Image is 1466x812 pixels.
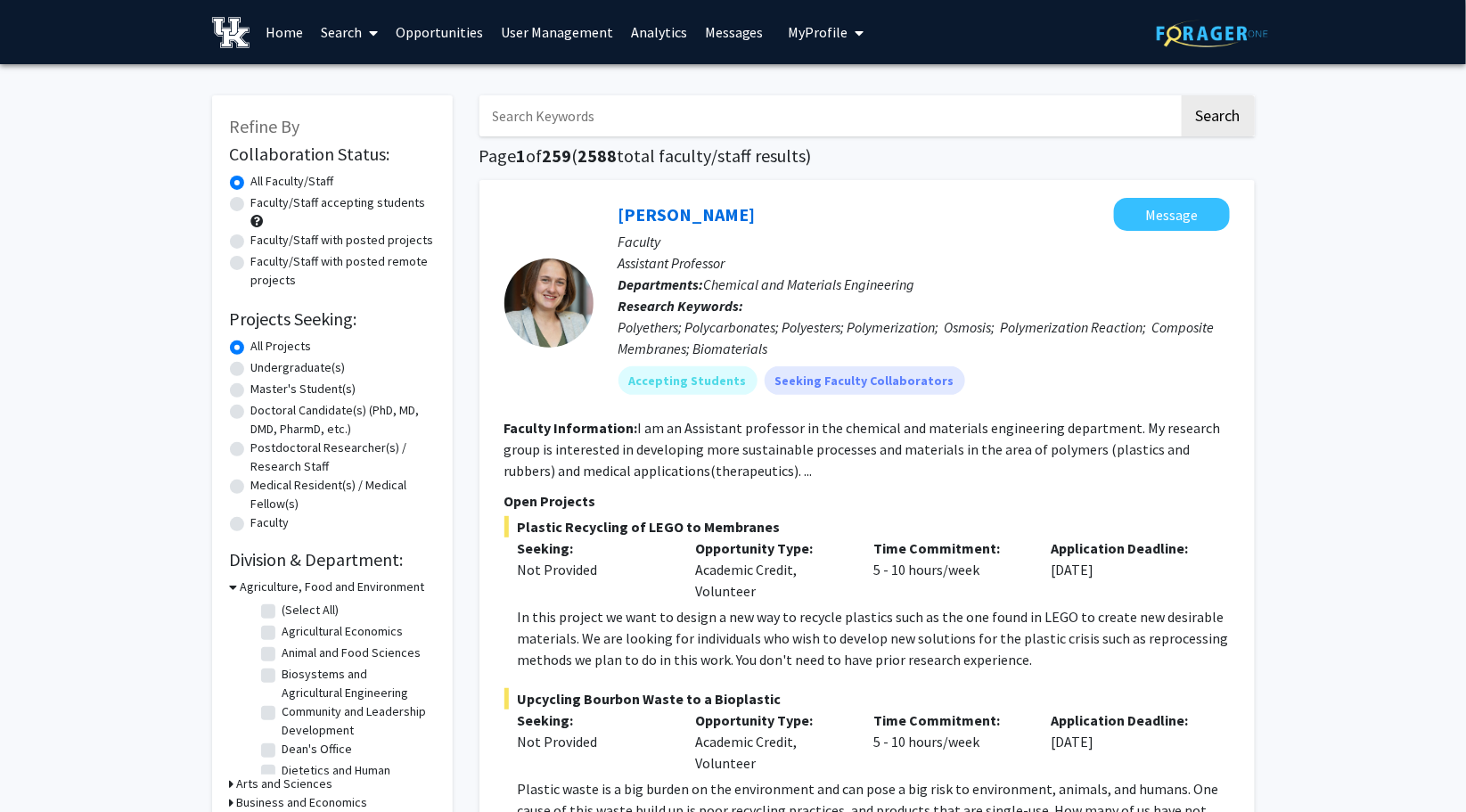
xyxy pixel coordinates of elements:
label: Faculty [251,513,290,532]
h1: Page of ( total faculty/staff results) [479,145,1255,167]
h2: Projects Seeking: [230,308,435,330]
fg-read-more: I am an Assistant professor in the chemical and materials engineering department. My research gro... [504,419,1221,480]
label: Faculty/Staff with posted projects [251,231,434,250]
span: Upcycling Bourbon Waste to a Bioplastic [504,688,1230,709]
div: Not Provided [518,731,669,752]
a: Home [257,1,312,63]
p: Opportunity Type: [695,709,847,731]
div: 5 - 10 hours/week [860,709,1038,774]
span: Chemical and Materials Engineering [704,275,915,293]
p: Faculty [618,231,1230,252]
label: Undergraduate(s) [251,358,346,377]
a: User Management [492,1,622,63]
p: Seeking: [518,709,669,731]
label: Postdoctoral Researcher(s) / Research Staff [251,439,435,476]
label: Dean's Office [283,740,353,759]
p: Assistant Professor [618,252,1230,274]
label: Dietetics and Human Nutrition [283,761,430,799]
label: Community and Leadership Development [283,702,430,740]
h3: Business and Economics [237,793,368,812]
div: Not Provided [518,559,669,580]
span: My Profile [789,23,848,41]
p: In this project we want to design a new way to recycle plastics such as the one found in LEGO to ... [518,606,1230,670]
label: Doctoral Candidate(s) (PhD, MD, DMD, PharmD, etc.) [251,401,435,439]
div: 5 - 10 hours/week [860,537,1038,602]
a: [PERSON_NAME] [618,203,756,226]
p: Time Commitment: [873,537,1025,559]
div: Academic Credit, Volunteer [682,537,860,602]
a: Search [312,1,387,63]
button: Message Malgorzata Chwatko [1114,198,1230,231]
h2: Division & Department: [230,549,435,570]
label: Animal and Food Sciences [283,644,422,662]
iframe: Chat [13,732,76,799]
a: Messages [696,1,773,63]
label: Agricultural Economics [283,622,404,641]
mat-chip: Accepting Students [618,366,758,395]
span: 259 [543,144,572,167]
b: Faculty Information: [504,419,638,437]
div: [DATE] [1038,709,1216,774]
label: Faculty/Staff with posted remote projects [251,252,435,290]
label: Biosystems and Agricultural Engineering [283,665,430,702]
label: All Projects [251,337,312,356]
a: Opportunities [387,1,492,63]
label: Medical Resident(s) / Medical Fellow(s) [251,476,435,513]
b: Research Keywords: [618,297,744,315]
input: Search Keywords [479,95,1179,136]
h3: Agriculture, Food and Environment [241,578,425,596]
span: Refine By [230,115,300,137]
button: Search [1182,95,1255,136]
p: Opportunity Type: [695,537,847,559]
img: University of Kentucky Logo [212,17,250,48]
p: Open Projects [504,490,1230,512]
h3: Arts and Sciences [237,775,333,793]
label: All Faculty/Staff [251,172,334,191]
p: Seeking: [518,537,669,559]
b: Departments: [618,275,704,293]
img: ForagerOne Logo [1157,20,1268,47]
label: Master's Student(s) [251,380,356,398]
span: 2588 [578,144,618,167]
p: Application Deadline: [1052,709,1203,731]
h2: Collaboration Status: [230,144,435,165]
label: Faculty/Staff accepting students [251,193,426,212]
div: Polyethers; Polycarbonates; Polyesters; Polymerization; Osmosis; Polymerization Reaction; Composi... [618,316,1230,359]
div: [DATE] [1038,537,1216,602]
span: Plastic Recycling of LEGO to Membranes [504,516,1230,537]
span: 1 [517,144,527,167]
p: Time Commitment: [873,709,1025,731]
p: Application Deadline: [1052,537,1203,559]
label: (Select All) [283,601,340,619]
div: Academic Credit, Volunteer [682,709,860,774]
a: Analytics [622,1,696,63]
mat-chip: Seeking Faculty Collaborators [765,366,965,395]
